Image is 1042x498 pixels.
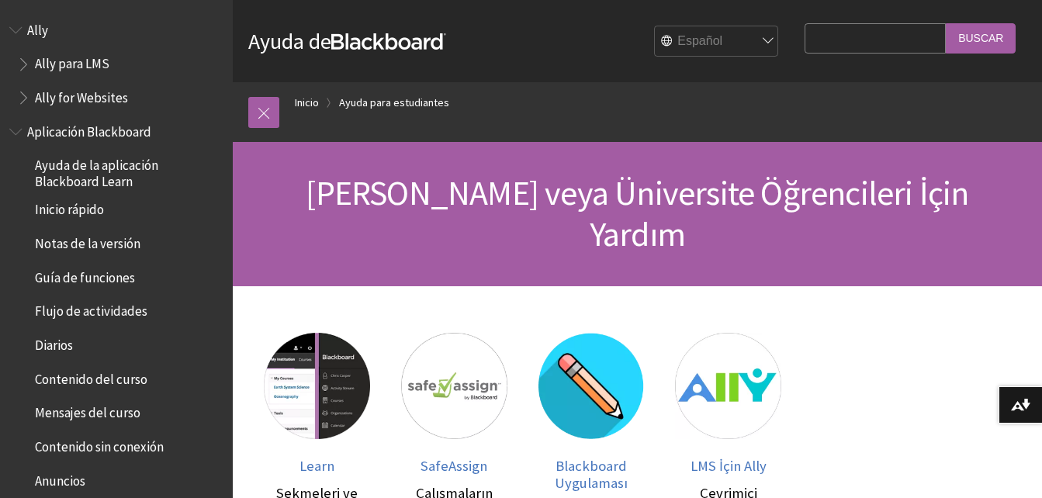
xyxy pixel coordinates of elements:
span: Inicio rápido [35,197,104,218]
span: Contenido del curso [35,366,147,387]
span: Aplicación Blackboard [27,119,151,140]
nav: Book outline for Anthology Ally Help [9,17,223,111]
img: Blackboard Uygulaması [538,333,645,439]
span: Flujo de actividades [35,299,147,320]
span: SafeAssign [421,457,487,475]
img: SafeAssign [401,333,507,439]
span: Learn [299,457,334,475]
span: Guía de funciones [35,265,135,285]
span: Notas de la versión [35,230,140,251]
select: Site Language Selector [655,26,779,57]
a: Inicio [295,93,319,112]
a: Ayuda para estudiantes [339,93,449,112]
span: Diarios [35,332,73,353]
span: Anuncios [35,468,85,489]
span: Ally para LMS [35,51,109,72]
span: Ally for Websites [35,85,128,105]
img: LMS İçin Ally [675,333,781,439]
span: Blackboard Uygulaması [555,457,628,492]
strong: Blackboard [331,33,446,50]
span: Mensajes del curso [35,400,140,421]
span: LMS İçin Ally [691,457,767,475]
img: Learn [264,333,370,439]
span: [PERSON_NAME] veya Üniversite Öğrencileri İçin Yardım [306,171,968,255]
span: Ayuda de la aplicación Blackboard Learn [35,153,222,189]
a: Ayuda deBlackboard [248,27,446,55]
input: Buscar [946,23,1016,54]
span: Ally [27,17,48,38]
span: Contenido sin conexión [35,434,164,455]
